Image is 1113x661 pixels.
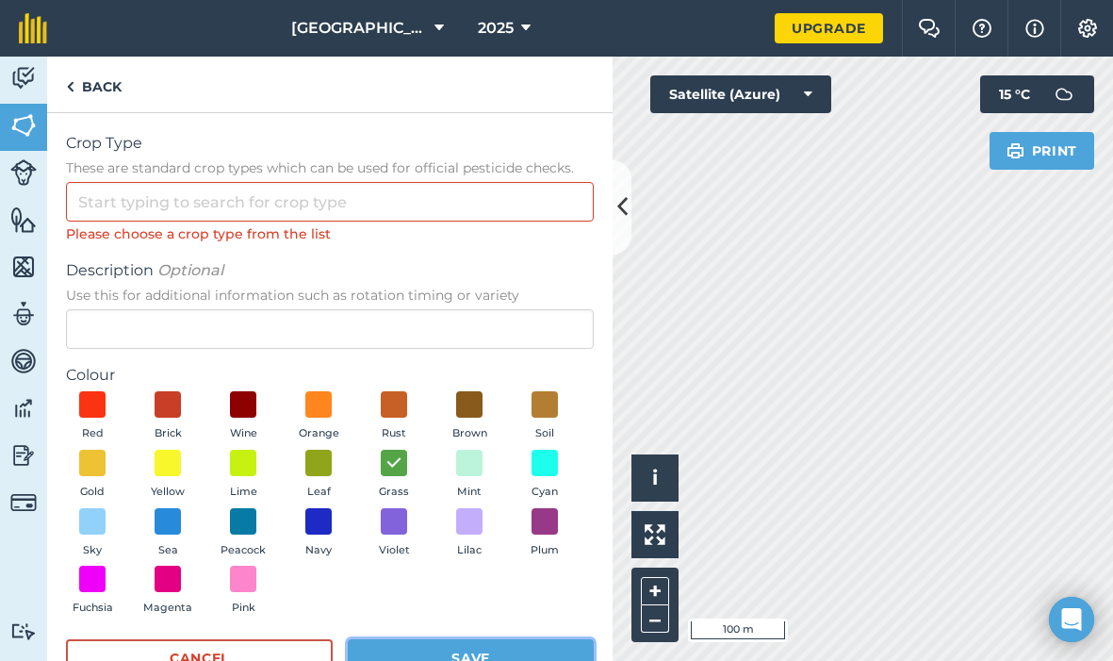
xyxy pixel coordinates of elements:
img: svg+xml;base64,PHN2ZyB4bWxucz0iaHR0cDovL3d3dy53My5vcmcvMjAwMC9zdmciIHdpZHRoPSIxNyIgaGVpZ2h0PSIxNy... [1025,17,1044,40]
button: Grass [368,450,420,501]
img: svg+xml;base64,PD94bWwgdmVyc2lvbj0iMS4wIiBlbmNvZGluZz0idXRmLTgiPz4KPCEtLSBHZW5lcmF0b3I6IEFkb2JlIE... [1045,75,1083,113]
span: Violet [379,542,410,559]
button: Rust [368,391,420,442]
img: fieldmargin Logo [19,13,47,43]
span: Brick [155,425,182,442]
span: Grass [379,484,409,501]
button: Print [990,132,1095,170]
span: Brown [452,425,487,442]
span: Cyan [532,484,558,501]
button: + [641,577,669,605]
img: svg+xml;base64,PHN2ZyB4bWxucz0iaHR0cDovL3d3dy53My5vcmcvMjAwMC9zdmciIHdpZHRoPSIxOCIgaGVpZ2h0PSIyNC... [385,452,402,474]
img: svg+xml;base64,PHN2ZyB4bWxucz0iaHR0cDovL3d3dy53My5vcmcvMjAwMC9zdmciIHdpZHRoPSIxOSIgaGVpZ2h0PSIyNC... [1007,140,1024,162]
span: i [652,466,658,489]
span: Yellow [151,484,185,501]
button: Plum [518,508,571,559]
span: Rust [382,425,406,442]
button: – [641,605,669,633]
span: Lilac [457,542,482,559]
button: 15 °C [980,75,1094,113]
span: 2025 [478,17,514,40]
div: Please choose a crop type from the list [66,223,594,244]
span: [GEOGRAPHIC_DATA] paRK [291,17,427,40]
span: Use this for additional information such as rotation timing or variety [66,286,594,305]
img: svg+xml;base64,PD94bWwgdmVyc2lvbj0iMS4wIiBlbmNvZGluZz0idXRmLTgiPz4KPCEtLSBHZW5lcmF0b3I6IEFkb2JlIE... [10,441,37,470]
button: Pink [217,566,270,617]
label: Colour [66,364,594,387]
button: Gold [66,450,119,501]
button: Magenta [141,566,194,617]
span: Sea [158,542,178,559]
span: Fuchsia [73,600,113,617]
img: svg+xml;base64,PHN2ZyB4bWxucz0iaHR0cDovL3d3dy53My5vcmcvMjAwMC9zdmciIHdpZHRoPSI1NiIgaGVpZ2h0PSI2MC... [10,253,37,281]
span: Red [82,425,104,442]
button: Sky [66,508,119,559]
button: Fuchsia [66,566,119,617]
span: Soil [535,425,554,442]
span: 15 ° C [999,75,1030,113]
button: Brown [443,391,496,442]
span: Peacock [221,542,266,559]
span: These are standard crop types which can be used for official pesticide checks. [66,158,594,177]
img: svg+xml;base64,PD94bWwgdmVyc2lvbj0iMS4wIiBlbmNvZGluZz0idXRmLTgiPz4KPCEtLSBHZW5lcmF0b3I6IEFkb2JlIE... [10,159,37,186]
button: Violet [368,508,420,559]
span: Mint [457,484,482,501]
img: svg+xml;base64,PHN2ZyB4bWxucz0iaHR0cDovL3d3dy53My5vcmcvMjAwMC9zdmciIHdpZHRoPSI1NiIgaGVpZ2h0PSI2MC... [10,206,37,234]
button: Peacock [217,508,270,559]
span: Magenta [143,600,192,617]
span: Orange [299,425,339,442]
button: Yellow [141,450,194,501]
button: Mint [443,450,496,501]
img: svg+xml;base64,PD94bWwgdmVyc2lvbj0iMS4wIiBlbmNvZGluZz0idXRmLTgiPz4KPCEtLSBHZW5lcmF0b3I6IEFkb2JlIE... [10,64,37,92]
span: Description [66,259,594,282]
button: Orange [292,391,345,442]
span: Leaf [307,484,331,501]
span: Plum [531,542,559,559]
img: svg+xml;base64,PD94bWwgdmVyc2lvbj0iMS4wIiBlbmNvZGluZz0idXRmLTgiPz4KPCEtLSBHZW5lcmF0b3I6IEFkb2JlIE... [10,347,37,375]
a: Back [47,57,140,112]
em: Optional [157,261,223,279]
span: Gold [80,484,105,501]
button: i [631,454,679,502]
a: Upgrade [775,13,883,43]
button: Soil [518,391,571,442]
span: Crop Type [66,132,594,155]
img: svg+xml;base64,PD94bWwgdmVyc2lvbj0iMS4wIiBlbmNvZGluZz0idXRmLTgiPz4KPCEtLSBHZW5lcmF0b3I6IEFkb2JlIE... [10,489,37,516]
img: svg+xml;base64,PHN2ZyB4bWxucz0iaHR0cDovL3d3dy53My5vcmcvMjAwMC9zdmciIHdpZHRoPSI1NiIgaGVpZ2h0PSI2MC... [10,111,37,140]
div: Open Intercom Messenger [1049,597,1094,642]
button: Lilac [443,508,496,559]
button: Sea [141,508,194,559]
img: A question mark icon [971,19,993,38]
button: Satellite (Azure) [650,75,831,113]
input: Start typing to search for crop type [66,182,594,222]
button: Brick [141,391,194,442]
button: Lime [217,450,270,501]
span: Navy [305,542,332,559]
img: Two speech bubbles overlapping with the left bubble in the forefront [918,19,941,38]
img: svg+xml;base64,PD94bWwgdmVyc2lvbj0iMS4wIiBlbmNvZGluZz0idXRmLTgiPz4KPCEtLSBHZW5lcmF0b3I6IEFkb2JlIE... [10,300,37,328]
button: Wine [217,391,270,442]
span: Sky [83,542,102,559]
button: Red [66,391,119,442]
button: Leaf [292,450,345,501]
button: Navy [292,508,345,559]
img: svg+xml;base64,PHN2ZyB4bWxucz0iaHR0cDovL3d3dy53My5vcmcvMjAwMC9zdmciIHdpZHRoPSI5IiBoZWlnaHQ9IjI0Ii... [66,75,74,98]
img: svg+xml;base64,PD94bWwgdmVyc2lvbj0iMS4wIiBlbmNvZGluZz0idXRmLTgiPz4KPCEtLSBHZW5lcmF0b3I6IEFkb2JlIE... [10,394,37,422]
span: Pink [232,600,255,617]
img: Four arrows, one pointing top left, one top right, one bottom right and the last bottom left [645,524,665,545]
span: Lime [230,484,257,501]
span: Wine [230,425,257,442]
img: svg+xml;base64,PD94bWwgdmVyc2lvbj0iMS4wIiBlbmNvZGluZz0idXRmLTgiPz4KPCEtLSBHZW5lcmF0b3I6IEFkb2JlIE... [10,622,37,640]
button: Cyan [518,450,571,501]
img: A cog icon [1076,19,1099,38]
